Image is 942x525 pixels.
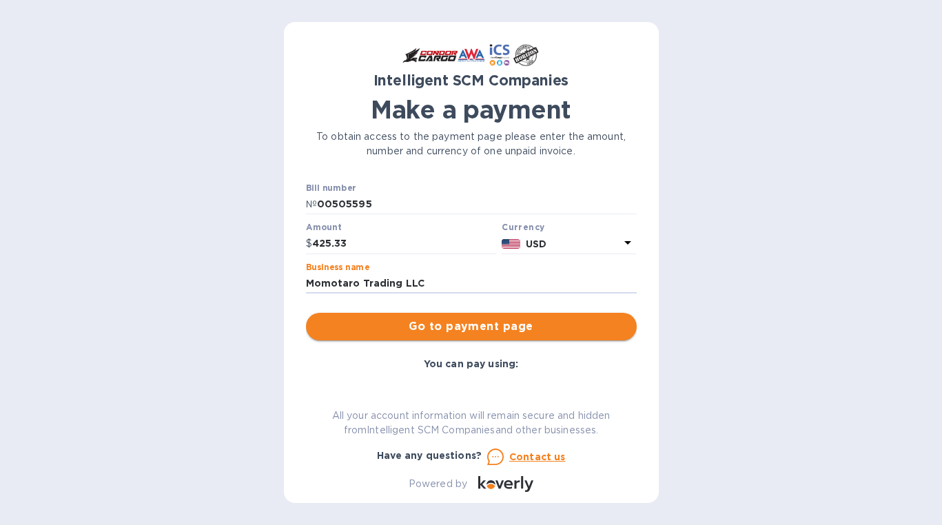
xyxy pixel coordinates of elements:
[317,194,637,215] input: Enter bill number
[306,224,341,232] label: Amount
[526,238,546,249] b: USD
[373,72,569,89] b: Intelligent SCM Companies
[306,95,637,124] h1: Make a payment
[306,263,369,271] label: Business name
[502,222,544,232] b: Currency
[312,234,497,254] input: 0.00
[509,451,566,462] u: Contact us
[306,197,317,212] p: №
[306,130,637,158] p: To obtain access to the payment page please enter the amount, number and currency of one unpaid i...
[424,358,518,369] b: You can pay using:
[306,274,637,294] input: Enter business name
[409,477,467,491] p: Powered by
[306,313,637,340] button: Go to payment page
[317,318,626,335] span: Go to payment page
[306,184,356,192] label: Bill number
[377,450,482,461] b: Have any questions?
[306,236,312,251] p: $
[306,409,637,437] p: All your account information will remain secure and hidden from Intelligent SCM Companies and oth...
[502,239,520,249] img: USD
